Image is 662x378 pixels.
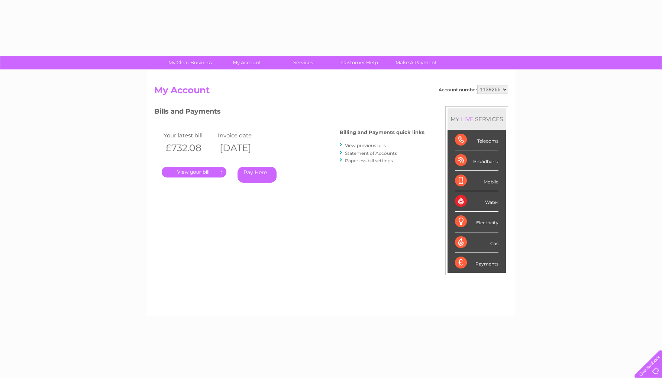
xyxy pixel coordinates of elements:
a: My Account [216,56,277,69]
th: £732.08 [162,140,216,156]
div: Telecoms [455,130,498,150]
div: Gas [455,232,498,253]
div: Payments [455,253,498,273]
a: My Clear Business [159,56,221,69]
a: Pay Here [238,167,277,183]
h2: My Account [154,85,508,99]
td: Invoice date [216,130,270,140]
a: Statement of Accounts [345,150,397,156]
a: Customer Help [329,56,390,69]
a: . [162,167,226,177]
h3: Bills and Payments [154,106,424,119]
div: LIVE [459,115,475,123]
div: Account number [439,85,508,94]
a: Services [272,56,334,69]
td: Your latest bill [162,130,216,140]
div: MY SERVICES [448,108,506,130]
a: View previous bills [345,143,386,148]
div: Mobile [455,171,498,191]
a: Make A Payment [385,56,447,69]
th: [DATE] [216,140,270,156]
div: Electricity [455,212,498,232]
a: Paperless bill settings [345,158,393,163]
h4: Billing and Payments quick links [340,130,424,135]
div: Broadband [455,150,498,171]
div: Water [455,191,498,212]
